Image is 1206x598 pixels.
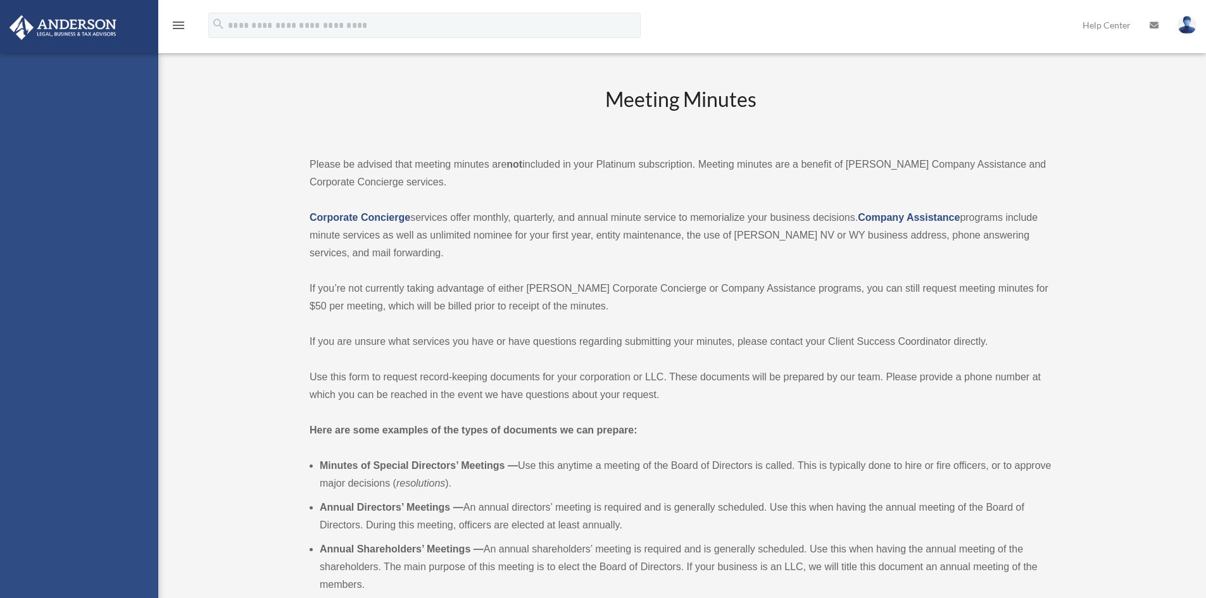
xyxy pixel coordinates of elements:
[320,544,484,554] b: Annual Shareholders’ Meetings —
[310,280,1052,315] p: If you’re not currently taking advantage of either [PERSON_NAME] Corporate Concierge or Company A...
[1178,16,1197,34] img: User Pic
[310,333,1052,351] p: If you are unsure what services you have or have questions regarding submitting your minutes, ple...
[320,540,1052,594] li: An annual shareholders’ meeting is required and is generally scheduled. Use this when having the ...
[858,212,960,223] a: Company Assistance
[310,156,1052,191] p: Please be advised that meeting minutes are included in your Platinum subscription. Meeting minute...
[171,18,186,33] i: menu
[320,499,1052,534] li: An annual directors’ meeting is required and is generally scheduled. Use this when having the ann...
[320,502,463,513] b: Annual Directors’ Meetings —
[506,159,522,170] strong: not
[320,457,1052,492] li: Use this anytime a meeting of the Board of Directors is called. This is typically done to hire or...
[6,15,120,40] img: Anderson Advisors Platinum Portal
[310,368,1052,404] p: Use this form to request record-keeping documents for your corporation or LLC. These documents wi...
[211,17,225,31] i: search
[310,212,410,223] a: Corporate Concierge
[396,478,445,489] em: resolutions
[310,425,638,435] strong: Here are some examples of the types of documents we can prepare:
[320,460,518,471] b: Minutes of Special Directors’ Meetings —
[171,22,186,33] a: menu
[310,209,1052,262] p: services offer monthly, quarterly, and annual minute service to memorialize your business decisio...
[310,85,1052,138] h2: Meeting Minutes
